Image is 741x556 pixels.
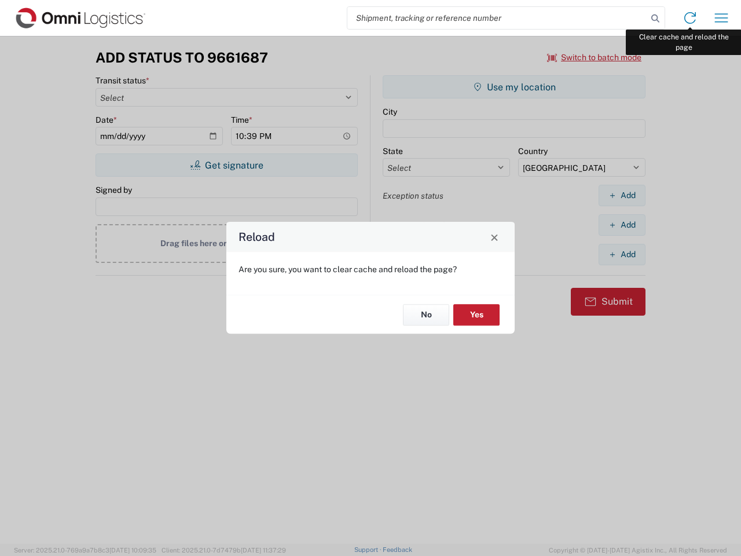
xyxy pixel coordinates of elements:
p: Are you sure, you want to clear cache and reload the page? [239,264,502,275]
input: Shipment, tracking or reference number [347,7,647,29]
button: No [403,304,449,325]
h4: Reload [239,229,275,246]
button: Close [486,229,502,245]
button: Yes [453,304,500,325]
